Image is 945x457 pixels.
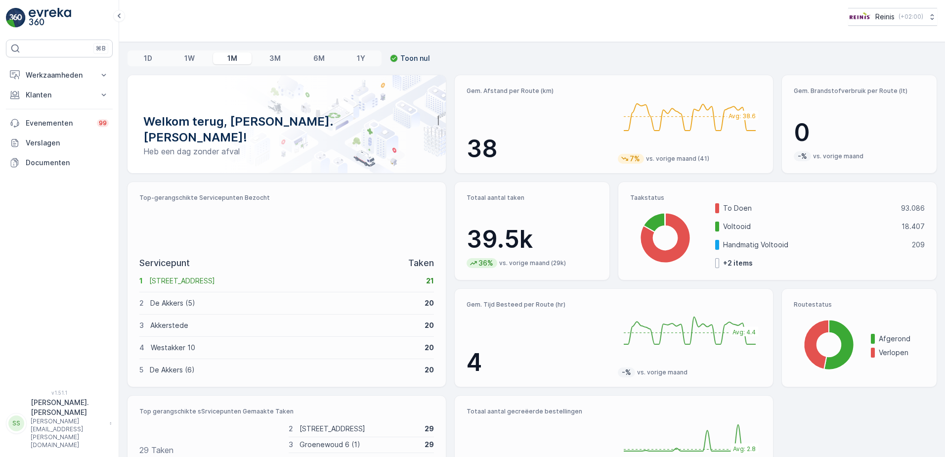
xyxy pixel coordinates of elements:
[150,365,418,375] p: De Akkers (6)
[425,343,434,353] p: 20
[425,298,434,308] p: 20
[139,408,434,415] p: Top gerangschikte sSrvicepunten Gemaakte Taken
[26,138,109,148] p: Verslagen
[8,415,24,431] div: SS
[467,408,610,415] p: Totaal aantal gecreëerde bestellingen
[313,53,325,63] p: 6M
[357,53,365,63] p: 1Y
[289,440,293,450] p: 3
[139,365,143,375] p: 5
[300,440,418,450] p: Groenewoud 6 (1)
[150,320,418,330] p: Akkerstede
[467,301,610,309] p: Gem. Tijd Besteed per Route (hr)
[139,320,144,330] p: 3
[99,119,107,127] p: 99
[425,440,434,450] p: 29
[149,276,420,286] p: [STREET_ADDRESS]
[425,320,434,330] p: 20
[26,118,91,128] p: Evenementen
[848,11,871,22] img: Reinis-Logo-Vrijstaand_Tekengebied-1-copy2_aBO4n7j.png
[6,85,113,105] button: Klanten
[794,118,925,147] p: 0
[150,298,418,308] p: De Akkers (5)
[630,194,925,202] p: Taakstatus
[144,53,152,63] p: 1D
[879,334,925,344] p: Afgerond
[426,276,434,286] p: 21
[289,424,293,434] p: 2
[6,113,113,133] a: Evenementen99
[6,398,113,449] button: SS[PERSON_NAME].[PERSON_NAME][PERSON_NAME][EMAIL_ADDRESS][PERSON_NAME][DOMAIN_NAME]
[467,134,610,164] p: 38
[425,365,434,375] p: 20
[26,158,109,168] p: Documenten
[723,258,753,268] p: + 2 items
[723,240,905,250] p: Handmatig Voltooid
[467,194,598,202] p: Totaal aantal taken
[6,133,113,153] a: Verslagen
[794,87,925,95] p: Gem. Brandstofverbruik per Route (lt)
[143,114,430,145] p: Welkom terug, [PERSON_NAME].[PERSON_NAME]!
[912,240,925,250] p: 209
[467,87,610,95] p: Gem. Afstand per Route (km)
[499,259,566,267] p: vs. vorige maand (29k)
[143,145,430,157] p: Heb een dag zonder afval
[899,13,923,21] p: ( +02:00 )
[467,225,598,254] p: 39.5k
[6,65,113,85] button: Werkzaamheden
[621,367,632,377] p: -%
[6,390,113,396] span: v 1.51.1
[26,90,93,100] p: Klanten
[879,348,925,358] p: Verlopen
[646,155,709,163] p: vs. vorige maand (41)
[637,368,687,376] p: vs. vorige maand
[875,12,895,22] p: Reinis
[477,258,494,268] p: 36%
[139,276,143,286] p: 1
[139,256,190,270] p: Servicepunt
[139,298,144,308] p: 2
[901,203,925,213] p: 93.086
[797,151,808,161] p: -%
[31,417,105,449] p: [PERSON_NAME][EMAIL_ADDRESS][PERSON_NAME][DOMAIN_NAME]
[6,8,26,28] img: logo
[467,348,610,377] p: 4
[400,53,430,63] p: Toon nul
[139,444,173,456] p: 29 Taken
[902,222,925,231] p: 18.407
[184,53,195,63] p: 1W
[408,256,434,270] p: Taken
[139,343,144,353] p: 4
[300,424,418,434] p: [STREET_ADDRESS]
[139,194,434,202] p: Top-gerangschikte Servicepunten Bezocht
[794,301,925,309] p: Routestatus
[227,53,237,63] p: 1M
[813,152,863,160] p: vs. vorige maand
[151,343,418,353] p: Westakker 10
[29,8,71,28] img: logo_light-DOdMpM7g.png
[629,154,641,164] p: 7%
[26,70,93,80] p: Werkzaamheden
[848,8,937,26] button: Reinis(+02:00)
[269,53,281,63] p: 3M
[425,424,434,434] p: 29
[723,222,895,231] p: Voltooid
[6,153,113,173] a: Documenten
[96,45,106,52] p: ⌘B
[31,398,105,417] p: [PERSON_NAME].[PERSON_NAME]
[723,203,895,213] p: To Doen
